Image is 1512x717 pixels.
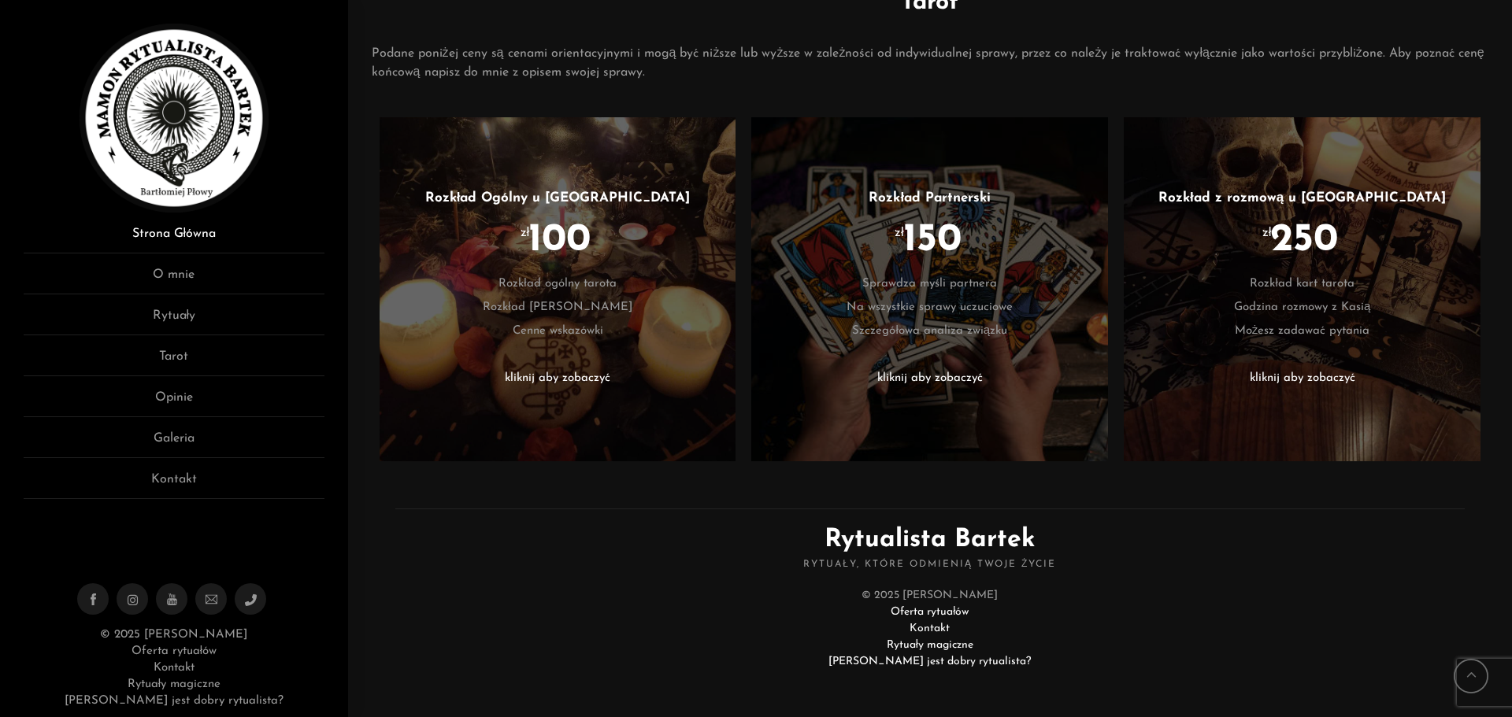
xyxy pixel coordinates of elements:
[828,656,1031,667] a: [PERSON_NAME] jest dobry rytualista?
[403,367,713,390] li: kliknij aby zobaczyć
[403,320,713,343] li: Cenne wskazówki
[1270,232,1338,249] span: 250
[775,272,1084,296] li: Sprawdza myśli partnera
[1147,320,1457,343] li: Możesz zadawać pytania
[24,347,324,376] a: Tarot
[887,639,973,651] a: Rytuały magiczne
[80,24,269,213] img: Rytualista Bartek
[395,508,1465,571] h2: Rytualista Bartek
[1147,367,1457,390] li: kliknij aby zobaczyć
[395,559,1465,571] span: Rytuały, które odmienią Twoje życie
[128,678,220,690] a: Rytuały magiczne
[425,191,691,205] a: Rozkład Ogólny u [GEOGRAPHIC_DATA]
[903,232,962,249] span: 150
[1158,191,1446,205] a: Rozkład z rozmową u [GEOGRAPHIC_DATA]
[403,296,713,320] li: Rozkład [PERSON_NAME]
[910,623,950,634] a: Kontakt
[65,695,283,707] a: [PERSON_NAME] jest dobry rytualista?
[403,272,713,296] li: Rozkład ogólny tarota
[891,606,969,618] a: Oferta rytuałów
[24,265,324,294] a: O mnie
[24,388,324,417] a: Opinie
[24,429,324,458] a: Galeria
[132,645,217,657] a: Oferta rytuałów
[528,232,591,249] span: 100
[775,296,1084,320] li: Na wszystkie sprawy uczuciowe
[395,587,1465,670] div: © 2025 [PERSON_NAME]
[521,226,530,239] sup: zł
[24,224,324,253] a: Strona Główna
[372,44,1488,82] p: Podane poniżej ceny są cenami orientacyjnymi i mogą być niższe lub wyższe w zależności od indywid...
[154,662,195,674] a: Kontakt
[775,367,1084,390] li: kliknij aby zobaczyć
[1147,272,1457,296] li: Rozkład kart tarota
[1147,296,1457,320] li: Godzina rozmowy z Kasią
[24,470,324,499] a: Kontakt
[869,191,991,205] a: Rozkład Partnerski
[24,306,324,335] a: Rytuały
[775,320,1084,343] li: Szczegółowa analiza związku
[1262,226,1272,239] sup: zł
[895,226,904,239] sup: zł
